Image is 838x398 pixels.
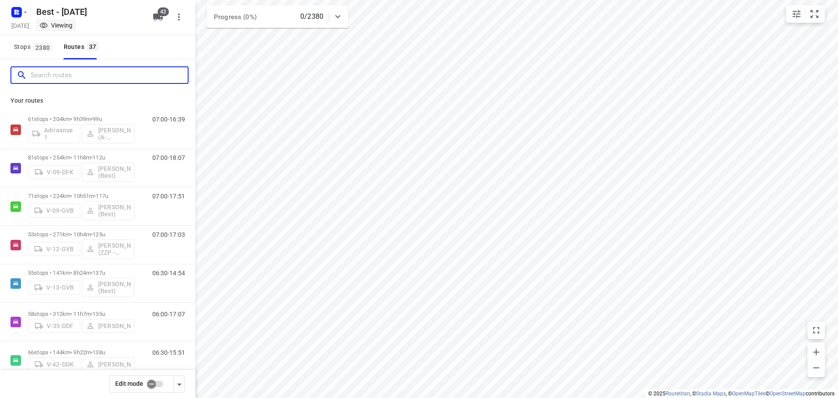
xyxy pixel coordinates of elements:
button: 42 [149,8,167,26]
div: Routes [64,42,101,52]
button: Fit zoom [806,5,823,23]
p: 06:30-15:51 [152,349,185,356]
p: 53 stops • 271km • 10h4m [28,231,134,238]
div: Driver app settings [174,378,185,389]
button: Map settings [788,5,805,23]
span: • [94,193,96,199]
p: 06:30-14:54 [152,270,185,277]
p: 66 stops • 144km • 9h22m [28,349,134,356]
span: • [91,116,93,122]
span: 2380 [33,43,52,52]
p: 61 stops • 204km • 9h39m [28,116,134,122]
span: 138u [93,349,105,356]
p: 06:00-17:07 [152,311,185,318]
span: • [91,154,93,161]
a: Stadia Maps [696,391,726,397]
p: 07:00-17:03 [152,231,185,238]
button: More [170,8,188,26]
p: Your routes [10,96,185,105]
p: 07:00-16:39 [152,116,185,123]
p: 0/2380 [300,11,323,22]
li: © 2025 , © , © © contributors [648,391,835,397]
span: • [91,349,93,356]
span: 37 [87,42,99,51]
span: • [91,231,93,238]
p: 07:00-17:51 [152,193,185,200]
span: 125u [93,231,105,238]
span: 137u [93,270,105,276]
span: 99u [93,116,102,122]
p: 81 stops • 254km • 11h8m [28,154,134,161]
a: Routetitan [666,391,690,397]
span: 135u [93,311,105,317]
span: Edit mode [115,380,143,387]
a: OpenStreetMap [769,391,806,397]
p: 58 stops • 312km • 11h7m [28,311,134,317]
span: • [91,270,93,276]
div: small contained button group [786,5,825,23]
input: Search routes [31,69,188,82]
p: 71 stops • 224km • 10h51m [28,193,134,199]
p: 07:00-18:07 [152,154,185,161]
span: 117u [96,193,108,199]
span: 112u [93,154,105,161]
p: 55 stops • 141km • 8h24m [28,270,134,276]
span: • [91,311,93,317]
div: You are currently in view mode. To make any changes, go to edit project. [39,21,72,30]
div: Progress (0%)0/2380 [207,5,348,28]
span: Progress (0%) [214,13,257,21]
a: OpenMapTiles [732,391,766,397]
span: 42 [158,7,169,16]
span: Stops [14,42,55,52]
